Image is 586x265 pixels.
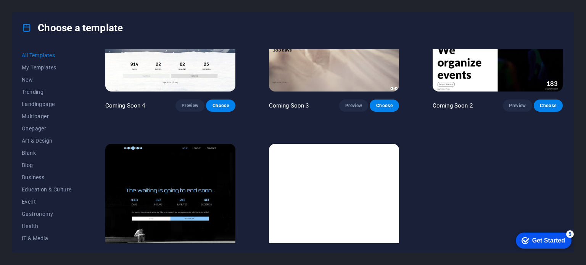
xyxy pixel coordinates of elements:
button: Preview [339,100,368,112]
span: Health [22,223,72,229]
button: Choose [370,100,399,112]
span: All Templates [22,52,72,58]
span: Choose [540,103,557,109]
button: Event [22,196,72,208]
button: Education & Culture [22,183,72,196]
span: Choose [212,103,229,109]
div: 5 [56,2,64,9]
span: Trending [22,89,72,95]
span: Blog [22,162,72,168]
button: All Templates [22,49,72,61]
button: Blog [22,159,72,171]
span: Landingpage [22,101,72,107]
span: Blank [22,150,72,156]
span: IT & Media [22,235,72,241]
span: Event [22,199,72,205]
span: Preview [182,103,198,109]
button: Choose [534,100,563,112]
button: Art & Design [22,135,72,147]
span: Onepager [22,125,72,132]
span: Art & Design [22,138,72,144]
span: Preview [509,103,526,109]
img: Blank [269,144,399,263]
button: Trending [22,86,72,98]
span: New [22,77,72,83]
button: Preview [503,100,532,112]
button: Health [22,220,72,232]
button: Preview [175,100,204,112]
button: Onepager [22,122,72,135]
div: Get Started [23,8,55,15]
button: Multipager [22,110,72,122]
span: Gastronomy [22,211,72,217]
button: Blank [22,147,72,159]
button: Gastronomy [22,208,72,220]
span: Multipager [22,113,72,119]
button: My Templates [22,61,72,74]
span: Preview [345,103,362,109]
div: Get Started 5 items remaining, 0% complete [6,4,62,20]
button: Business [22,171,72,183]
p: Coming Soon 4 [105,102,145,109]
span: Education & Culture [22,186,72,193]
span: Business [22,174,72,180]
img: Coming Soon [105,144,235,263]
span: Choose [376,103,393,109]
h4: Choose a template [22,22,123,34]
button: Choose [206,100,235,112]
button: IT & Media [22,232,72,244]
button: Landingpage [22,98,72,110]
button: New [22,74,72,86]
p: Coming Soon 3 [269,102,309,109]
span: My Templates [22,64,72,71]
p: Coming Soon 2 [433,102,473,109]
